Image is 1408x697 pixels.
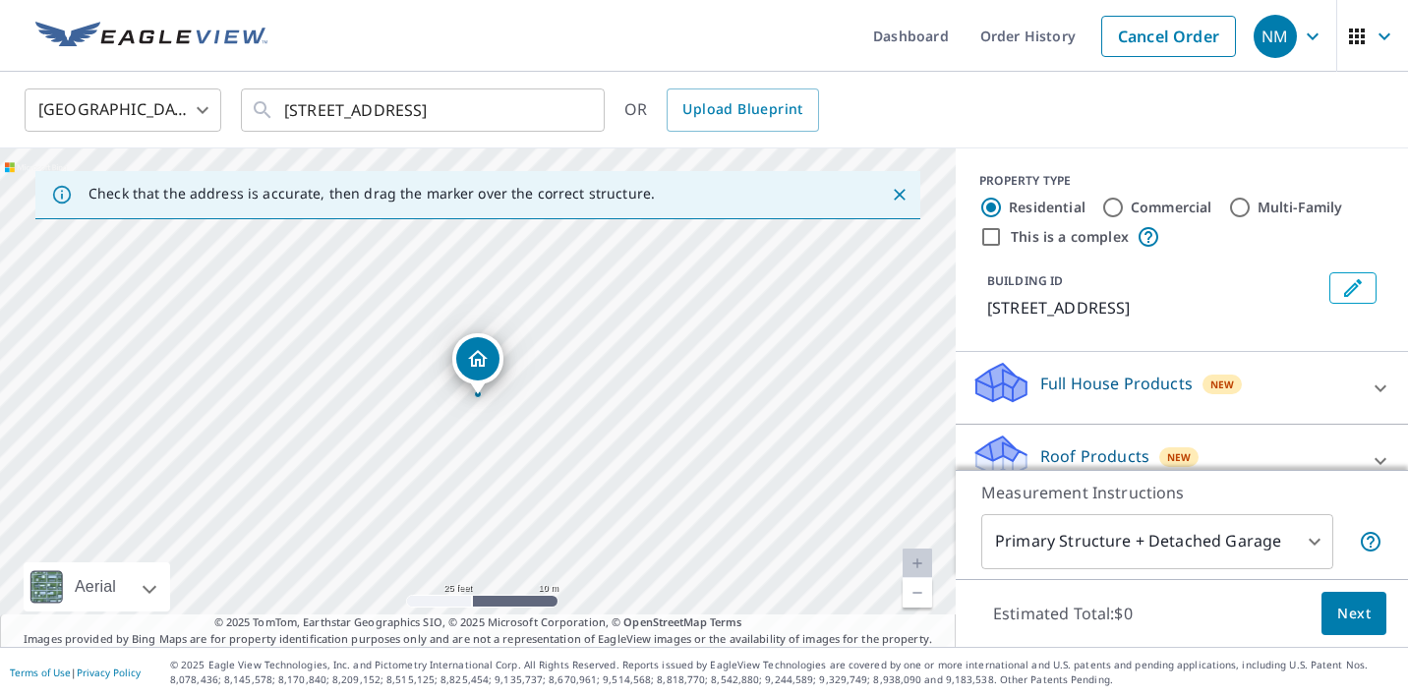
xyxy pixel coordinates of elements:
div: OR [624,88,819,132]
div: Full House ProductsNew [971,360,1392,416]
a: Current Level 20, Zoom Out [903,578,932,608]
div: Aerial [24,562,170,611]
div: Dropped pin, building 1, Residential property, 3602 Homelawn Ave Cincinnati, OH 45211 [452,333,503,394]
a: Cancel Order [1101,16,1236,57]
button: Close [887,182,912,207]
span: New [1210,377,1235,392]
div: Roof ProductsNew [971,433,1392,489]
p: Roof Products [1040,444,1149,468]
label: Residential [1009,198,1085,217]
img: EV Logo [35,22,267,51]
span: Your report will include the primary structure and a detached garage if one exists. [1359,530,1382,553]
p: Check that the address is accurate, then drag the marker over the correct structure. [88,185,655,203]
div: NM [1254,15,1297,58]
div: Aerial [69,562,122,611]
span: New [1167,449,1192,465]
a: Terms [710,614,742,629]
p: © 2025 Eagle View Technologies, Inc. and Pictometry International Corp. All Rights Reserved. Repo... [170,658,1398,687]
label: Multi-Family [1258,198,1343,217]
p: Estimated Total: $0 [977,592,1148,635]
p: [STREET_ADDRESS] [987,296,1321,319]
span: Next [1337,602,1371,626]
div: [GEOGRAPHIC_DATA] [25,83,221,138]
p: | [10,667,141,678]
label: This is a complex [1011,227,1129,247]
span: Upload Blueprint [682,97,802,122]
label: Commercial [1131,198,1212,217]
p: BUILDING ID [987,272,1063,289]
span: © 2025 TomTom, Earthstar Geographics SIO, © 2025 Microsoft Corporation, © [214,614,742,631]
a: Current Level 20, Zoom In Disabled [903,549,932,578]
p: Full House Products [1040,372,1193,395]
input: Search by address or latitude-longitude [284,83,564,138]
button: Next [1321,592,1386,636]
div: Primary Structure + Detached Garage [981,514,1333,569]
div: PROPERTY TYPE [979,172,1384,190]
p: Measurement Instructions [981,481,1382,504]
a: Upload Blueprint [667,88,818,132]
button: Edit building 1 [1329,272,1377,304]
a: Privacy Policy [77,666,141,679]
a: Terms of Use [10,666,71,679]
a: OpenStreetMap [623,614,706,629]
